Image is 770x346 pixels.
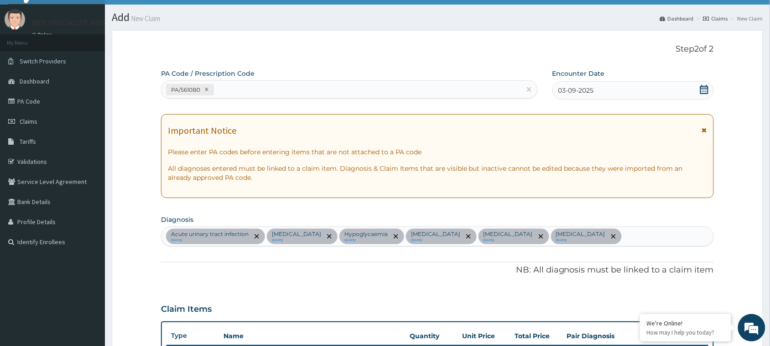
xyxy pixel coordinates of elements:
span: Switch Providers [20,57,66,65]
h1: Important Notice [168,126,236,136]
small: query [344,238,388,242]
p: How may I help you today? [647,329,724,336]
span: Tariffs [20,137,36,146]
small: query [272,238,321,242]
th: Type [166,327,219,344]
small: query [556,238,605,242]
small: query [171,238,249,242]
th: Total Price [510,327,562,345]
img: d_794563401_company_1708531726252_794563401 [17,46,37,68]
small: query [484,238,533,242]
div: We're Online! [647,319,724,327]
textarea: Type your message and hit 'Enter' [5,249,174,281]
span: remove selection option [464,232,473,241]
small: query [411,238,460,242]
small: New Claim [130,15,160,22]
p: [MEDICAL_DATA] [484,231,533,238]
a: Dashboard [660,15,694,22]
img: User Image [5,9,25,30]
a: Online [32,31,54,38]
p: All diagnoses entered must be linked to a claim item. Diagnosis & Claim Items that are visible bu... [168,164,707,182]
p: [MEDICAL_DATA] [556,231,605,238]
p: MEV SPECIALIST HOSPITAL [32,19,126,27]
span: We're online! [53,115,126,207]
p: Please enter PA codes before entering items that are not attached to a PA code [168,147,707,157]
th: Pair Diagnosis [562,327,663,345]
p: NB: All diagnosis must be linked to a claim item [161,264,714,276]
th: Unit Price [458,327,510,345]
span: remove selection option [253,232,261,241]
span: 03-09-2025 [558,86,594,95]
label: Diagnosis [161,215,193,224]
span: remove selection option [392,232,400,241]
div: Chat with us now [47,51,153,63]
div: PA/5610B0 [168,84,202,95]
h3: Claim Items [161,304,212,315]
h1: Add [112,11,763,23]
p: [MEDICAL_DATA] [272,231,321,238]
span: remove selection option [609,232,618,241]
th: Name [219,327,405,345]
p: [MEDICAL_DATA] [411,231,460,238]
div: Minimize live chat window [150,5,172,26]
label: PA Code / Prescription Code [161,69,255,78]
span: Dashboard [20,77,49,85]
span: remove selection option [537,232,545,241]
label: Encounter Date [552,69,605,78]
span: Claims [20,117,37,126]
th: Quantity [405,327,458,345]
span: remove selection option [325,232,333,241]
a: Claims [703,15,728,22]
p: Step 2 of 2 [161,44,714,54]
li: New Claim [729,15,763,22]
p: Acute urinary tract infection [171,231,249,238]
p: Hypoglycaemia [344,231,388,238]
